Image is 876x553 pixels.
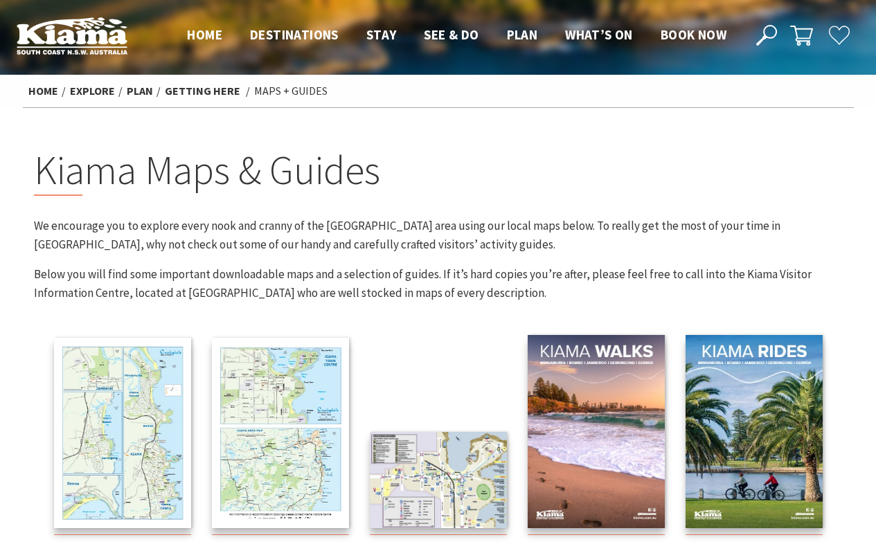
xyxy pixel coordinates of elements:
[28,84,58,98] a: Home
[34,146,843,196] h2: Kiama Maps & Guides
[366,26,397,43] span: Stay
[54,338,191,528] img: Kiama Townships Map
[212,338,349,528] img: Kiama Regional Map
[661,26,726,43] span: Book now
[165,84,240,98] a: Getting Here
[507,26,538,43] span: Plan
[370,432,507,529] img: Kiama Mobility Map
[424,26,479,43] span: See & Do
[528,335,665,529] img: Kiama Walks Guide
[70,84,115,98] a: Explore
[127,84,153,98] a: Plan
[370,432,507,535] a: Kiama Mobility Map
[54,338,191,534] a: Kiama Townships Map
[250,26,339,43] span: Destinations
[187,26,222,43] span: Home
[686,335,823,529] img: Kiama Cycling Guide
[686,335,823,535] a: Kiama Cycling Guide
[212,338,349,534] a: Kiama Regional Map
[34,265,843,302] p: Below you will find some important downloadable maps and a selection of guides. If it’s hard copi...
[17,17,127,55] img: Kiama Logo
[528,335,665,535] a: Kiama Walks Guide
[173,24,740,47] nav: Main Menu
[34,217,843,254] p: We encourage you to explore every nook and cranny of the [GEOGRAPHIC_DATA] area using our local m...
[565,26,633,43] span: What’s On
[254,82,328,100] li: Maps + Guides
